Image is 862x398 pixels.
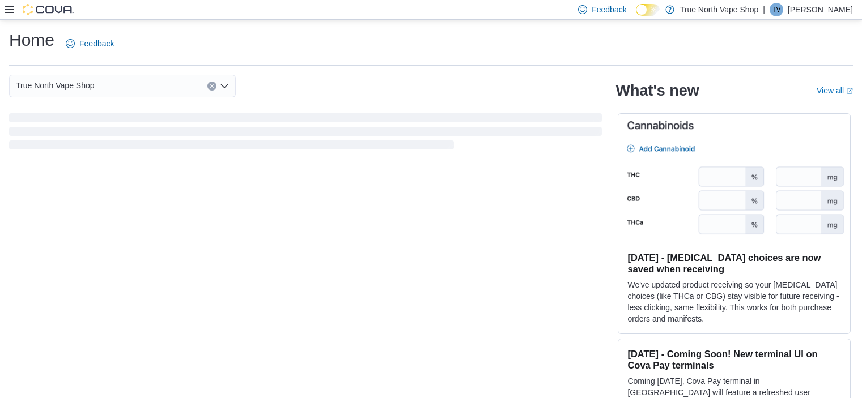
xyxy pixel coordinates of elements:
[770,3,783,16] div: Tarryn Vape
[79,38,114,49] span: Feedback
[846,88,853,95] svg: External link
[9,115,602,152] span: Loading
[16,79,95,92] span: True North Vape Shop
[9,29,54,52] h1: Home
[207,82,216,91] button: Clear input
[23,4,74,15] img: Cova
[615,82,699,100] h2: What's new
[817,86,853,95] a: View allExternal link
[680,3,759,16] p: True North Vape Shop
[61,32,118,55] a: Feedback
[636,4,660,16] input: Dark Mode
[627,348,841,371] h3: [DATE] - Coming Soon! New terminal UI on Cova Pay terminals
[772,3,780,16] span: TV
[763,3,765,16] p: |
[220,82,229,91] button: Open list of options
[627,252,841,275] h3: [DATE] - [MEDICAL_DATA] choices are now saved when receiving
[627,279,841,324] p: We've updated product receiving so your [MEDICAL_DATA] choices (like THCa or CBG) stay visible fo...
[788,3,853,16] p: [PERSON_NAME]
[592,4,626,15] span: Feedback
